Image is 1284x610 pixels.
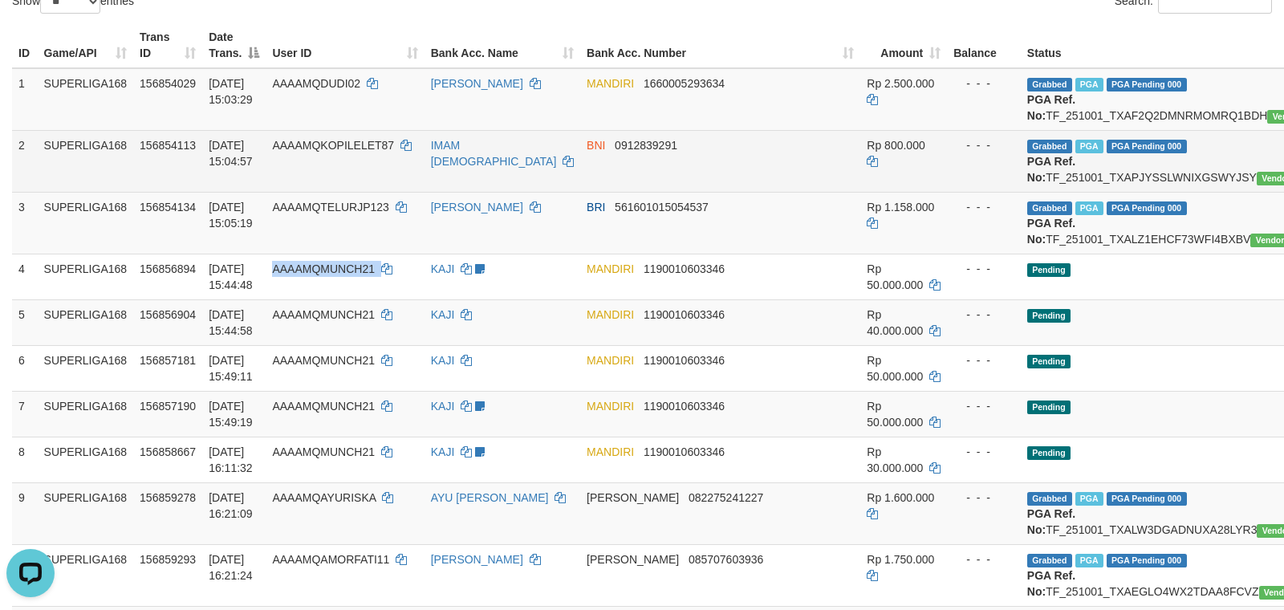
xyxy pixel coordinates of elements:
td: 9 [12,482,38,544]
span: [DATE] 16:11:32 [209,445,253,474]
td: SUPERLIGA168 [38,345,134,391]
span: PGA Pending [1107,492,1187,506]
span: Copy 1660005293634 to clipboard [644,77,725,90]
span: [DATE] 15:04:57 [209,139,253,168]
span: PGA Pending [1107,201,1187,215]
span: Rp 50.000.000 [867,400,923,429]
span: MANDIRI [587,308,634,321]
td: SUPERLIGA168 [38,482,134,544]
span: 156854029 [140,77,196,90]
td: SUPERLIGA168 [38,299,134,345]
span: AAAAMQDUDI02 [272,77,360,90]
div: - - - [953,75,1014,91]
a: IMAM [DEMOGRAPHIC_DATA] [431,139,557,168]
b: PGA Ref. No: [1027,93,1075,122]
span: [DATE] 15:49:11 [209,354,253,383]
b: PGA Ref. No: [1027,155,1075,184]
span: AAAAMQMUNCH21 [272,262,375,275]
span: BRI [587,201,605,213]
span: [DATE] 15:05:19 [209,201,253,230]
span: AAAAMQAMORFATI11 [272,553,389,566]
span: Rp 1.600.000 [867,491,934,504]
span: Copy 082275241227 to clipboard [689,491,763,504]
th: Bank Acc. Name: activate to sort column ascending [425,22,580,68]
span: Pending [1027,263,1071,277]
span: 156857181 [140,354,196,367]
div: - - - [953,551,1014,567]
span: AAAAMQMUNCH21 [272,354,375,367]
span: AAAAMQAYURISKA [272,491,376,504]
span: AAAAMQMUNCH21 [272,308,375,321]
a: KAJI [431,262,455,275]
button: Open LiveChat chat widget [6,6,55,55]
span: 156859293 [140,553,196,566]
td: 6 [12,345,38,391]
span: Copy 1190010603346 to clipboard [644,354,725,367]
span: [DATE] 15:49:19 [209,400,253,429]
th: Date Trans.: activate to sort column descending [202,22,266,68]
span: Copy 1190010603346 to clipboard [644,308,725,321]
span: [DATE] 15:03:29 [209,77,253,106]
span: [PERSON_NAME] [587,491,679,504]
span: PGA Pending [1107,140,1187,153]
td: SUPERLIGA168 [38,130,134,192]
span: [DATE] 15:44:58 [209,308,253,337]
a: [PERSON_NAME] [431,201,523,213]
td: SUPERLIGA168 [38,254,134,299]
span: [DATE] 16:21:24 [209,553,253,582]
div: - - - [953,352,1014,368]
div: - - - [953,307,1014,323]
span: Marked by aafheankoy [1075,554,1103,567]
span: 156859278 [140,491,196,504]
span: PGA Pending [1107,554,1187,567]
a: KAJI [431,445,455,458]
th: Trans ID: activate to sort column ascending [133,22,202,68]
span: Copy 561601015054537 to clipboard [615,201,709,213]
span: Grabbed [1027,554,1072,567]
div: - - - [953,490,1014,506]
td: 7 [12,391,38,437]
a: [PERSON_NAME] [431,553,523,566]
span: Rp 40.000.000 [867,308,923,337]
span: 156854134 [140,201,196,213]
td: SUPERLIGA168 [38,192,134,254]
span: Rp 1.750.000 [867,553,934,566]
span: AAAAMQMUNCH21 [272,400,375,413]
span: 156856904 [140,308,196,321]
span: Copy 1190010603346 to clipboard [644,400,725,413]
span: Marked by aafheankoy [1075,492,1103,506]
span: Rp 800.000 [867,139,924,152]
b: PGA Ref. No: [1027,569,1075,598]
span: Pending [1027,401,1071,414]
span: Pending [1027,309,1071,323]
span: AAAAMQMUNCH21 [272,445,375,458]
span: MANDIRI [587,354,634,367]
a: KAJI [431,308,455,321]
span: Copy 085707603936 to clipboard [689,553,763,566]
span: Rp 50.000.000 [867,262,923,291]
th: Game/API: activate to sort column ascending [38,22,134,68]
td: 5 [12,299,38,345]
td: 1 [12,68,38,131]
span: Rp 30.000.000 [867,445,923,474]
div: - - - [953,199,1014,215]
span: Grabbed [1027,492,1072,506]
span: Grabbed [1027,201,1072,215]
span: Marked by aafsengchandara [1075,201,1103,215]
span: [PERSON_NAME] [587,553,679,566]
th: Balance [947,22,1021,68]
span: Marked by aafsoycanthlai [1075,78,1103,91]
b: PGA Ref. No: [1027,507,1075,536]
span: Marked by aafchhiseyha [1075,140,1103,153]
span: Rp 50.000.000 [867,354,923,383]
span: Copy 1190010603346 to clipboard [644,262,725,275]
div: - - - [953,137,1014,153]
th: Bank Acc. Number: activate to sort column ascending [580,22,860,68]
a: [PERSON_NAME] [431,77,523,90]
td: 8 [12,437,38,482]
span: Rp 2.500.000 [867,77,934,90]
td: SUPERLIGA168 [38,68,134,131]
span: Copy 0912839291 to clipboard [615,139,677,152]
span: Pending [1027,446,1071,460]
a: KAJI [431,400,455,413]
